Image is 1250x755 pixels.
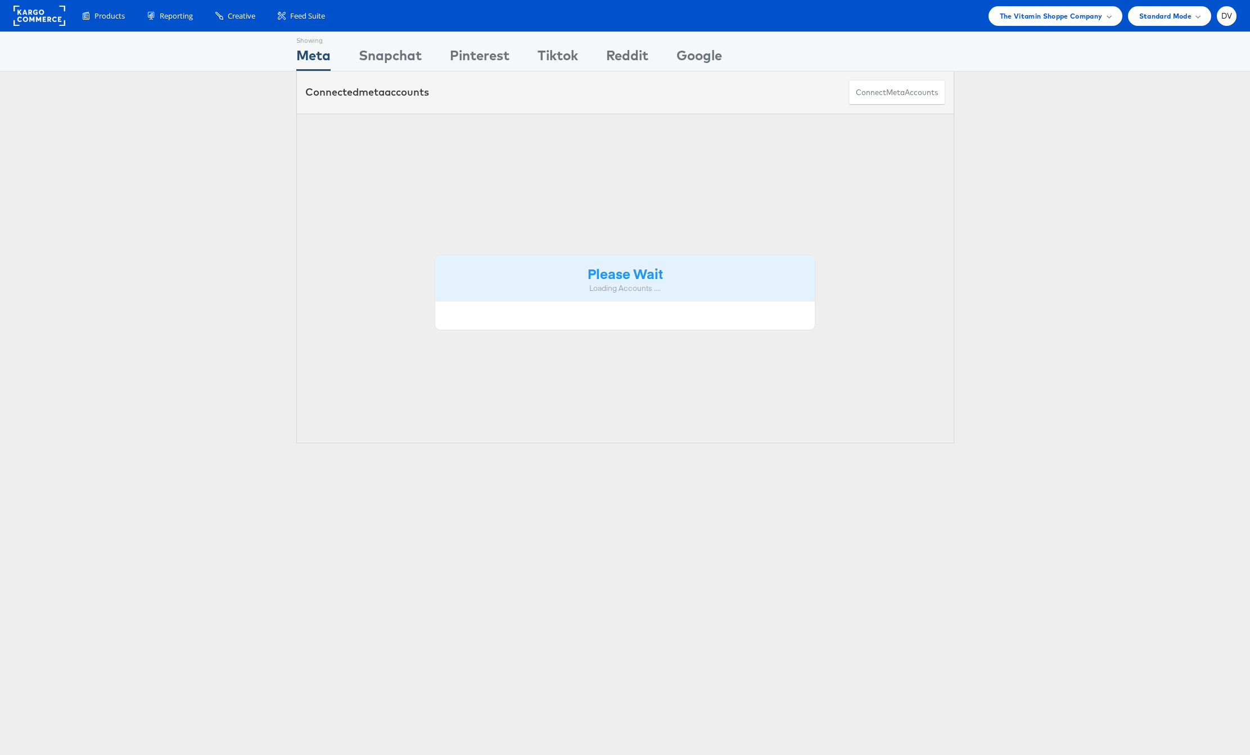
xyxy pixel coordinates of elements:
[1000,10,1103,22] span: The Vitamin Shoppe Company
[94,11,125,21] span: Products
[886,87,905,98] span: meta
[444,283,807,294] div: Loading Accounts ....
[160,11,193,21] span: Reporting
[538,46,578,71] div: Tiktok
[1139,10,1192,22] span: Standard Mode
[676,46,722,71] div: Google
[228,11,255,21] span: Creative
[290,11,325,21] span: Feed Suite
[359,46,422,71] div: Snapchat
[359,86,385,98] span: meta
[296,32,331,46] div: Showing
[849,80,945,105] button: ConnectmetaAccounts
[588,264,663,282] strong: Please Wait
[450,46,509,71] div: Pinterest
[296,46,331,71] div: Meta
[1221,12,1233,20] span: DV
[606,46,648,71] div: Reddit
[305,85,429,100] div: Connected accounts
